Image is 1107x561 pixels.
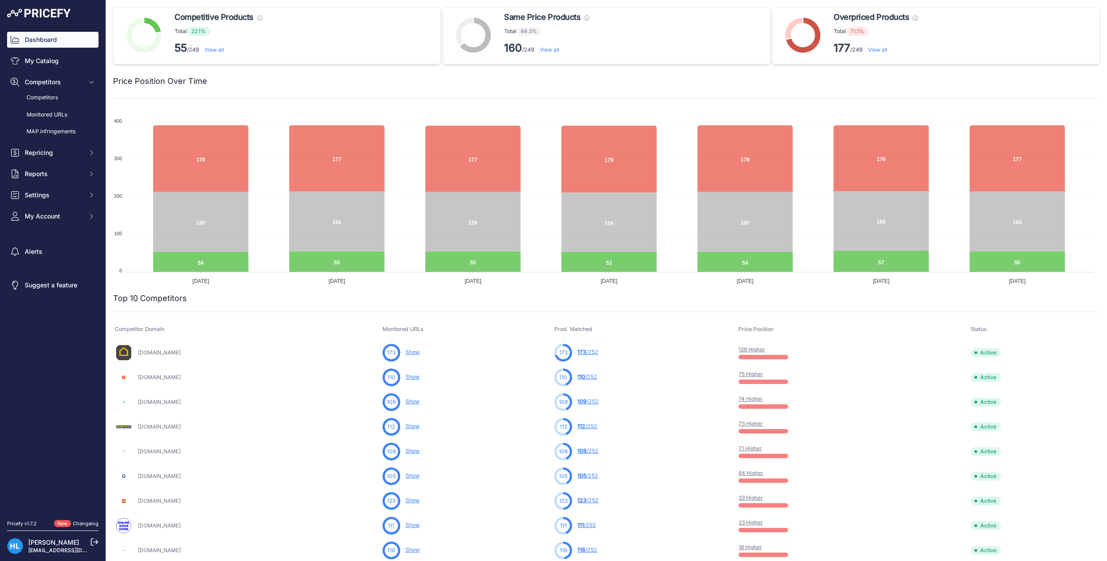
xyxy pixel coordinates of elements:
[406,349,420,355] a: Show
[834,27,918,36] p: Total
[577,472,586,479] span: 105
[174,11,254,23] span: Competitive Products
[25,191,83,200] span: Settings
[560,423,567,431] span: 112
[406,472,420,479] a: Show
[516,27,542,36] span: 64.3%
[7,187,99,203] button: Settings
[387,472,396,480] span: 105
[119,268,122,273] tspan: 0
[577,398,599,405] a: 109/252
[138,473,181,479] a: [DOMAIN_NAME]
[7,53,99,69] a: My Catalog
[504,27,589,36] p: Total
[406,398,420,405] a: Show
[138,522,181,529] a: [DOMAIN_NAME]
[559,398,568,406] span: 109
[559,497,568,505] span: 123
[739,420,763,427] a: 73 Higher
[971,422,1001,431] span: Active
[114,156,122,161] tspan: 300
[114,193,122,199] tspan: 200
[387,448,396,456] span: 108
[577,373,585,380] span: 110
[7,277,99,293] a: Suggest a feature
[7,9,71,18] img: Pricefy Logo
[406,497,420,504] a: Show
[114,231,122,236] tspan: 100
[577,398,587,405] span: 109
[601,278,618,284] tspan: [DATE]
[138,423,181,430] a: [DOMAIN_NAME]
[554,326,592,332] span: Prod. Matched
[504,41,589,55] p: /249
[559,472,568,480] span: 105
[54,520,71,527] span: New
[577,546,585,553] span: 118
[971,326,987,332] span: Status
[971,521,1001,530] span: Active
[114,118,122,124] tspan: 400
[174,27,262,36] p: Total
[737,278,754,284] tspan: [DATE]
[577,448,587,454] span: 108
[504,11,580,23] span: Same Price Products
[739,470,763,476] a: 64 Higher
[387,349,395,357] span: 173
[28,538,79,546] a: [PERSON_NAME]
[7,32,99,48] a: Dashboard
[577,423,585,429] span: 112
[971,546,1001,555] span: Active
[739,395,763,402] a: 74 Higher
[577,373,597,380] a: 110/252
[971,447,1001,456] span: Active
[1009,278,1026,284] tspan: [DATE]
[971,497,1001,505] span: Active
[834,11,909,23] span: Overpriced Products
[560,522,567,530] span: 111
[115,326,164,332] span: Competitor Domain
[834,41,918,55] p: /249
[28,547,121,553] a: [EMAIL_ADDRESS][DOMAIN_NAME]
[406,423,420,429] a: Show
[739,494,763,501] a: 33 Higher
[739,445,762,452] a: 71 Higher
[577,497,587,504] span: 123
[577,349,598,355] a: 173/252
[7,107,99,123] a: Monitored URLs
[559,349,568,357] span: 173
[406,546,420,553] a: Show
[138,497,181,504] a: [DOMAIN_NAME]
[739,346,765,353] a: 128 Higher
[113,292,187,305] h2: Top 10 Competitors
[387,398,396,406] span: 109
[971,348,1001,357] span: Active
[559,373,567,381] span: 110
[540,46,559,53] a: View all
[971,373,1001,382] span: Active
[113,75,207,87] h2: Price Position Over Time
[329,278,345,284] tspan: [DATE]
[739,519,763,526] a: 23 Higher
[25,148,83,157] span: Repricing
[7,520,37,527] div: Pricefy v1.7.2
[138,349,181,356] a: [DOMAIN_NAME]
[193,278,209,284] tspan: [DATE]
[577,448,599,454] a: 108/252
[174,41,187,54] strong: 55
[577,472,598,479] a: 105/252
[577,349,586,355] span: 173
[739,371,763,377] a: 75 Higher
[971,472,1001,481] span: Active
[577,497,599,504] a: 123/252
[834,41,850,54] strong: 177
[73,520,99,527] a: Changelog
[138,374,181,380] a: [DOMAIN_NAME]
[868,46,887,53] a: View all
[560,546,567,554] span: 118
[387,373,395,381] span: 110
[7,145,99,161] button: Repricing
[174,41,262,55] p: /249
[406,373,420,380] a: Show
[383,326,424,332] span: Monitored URLs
